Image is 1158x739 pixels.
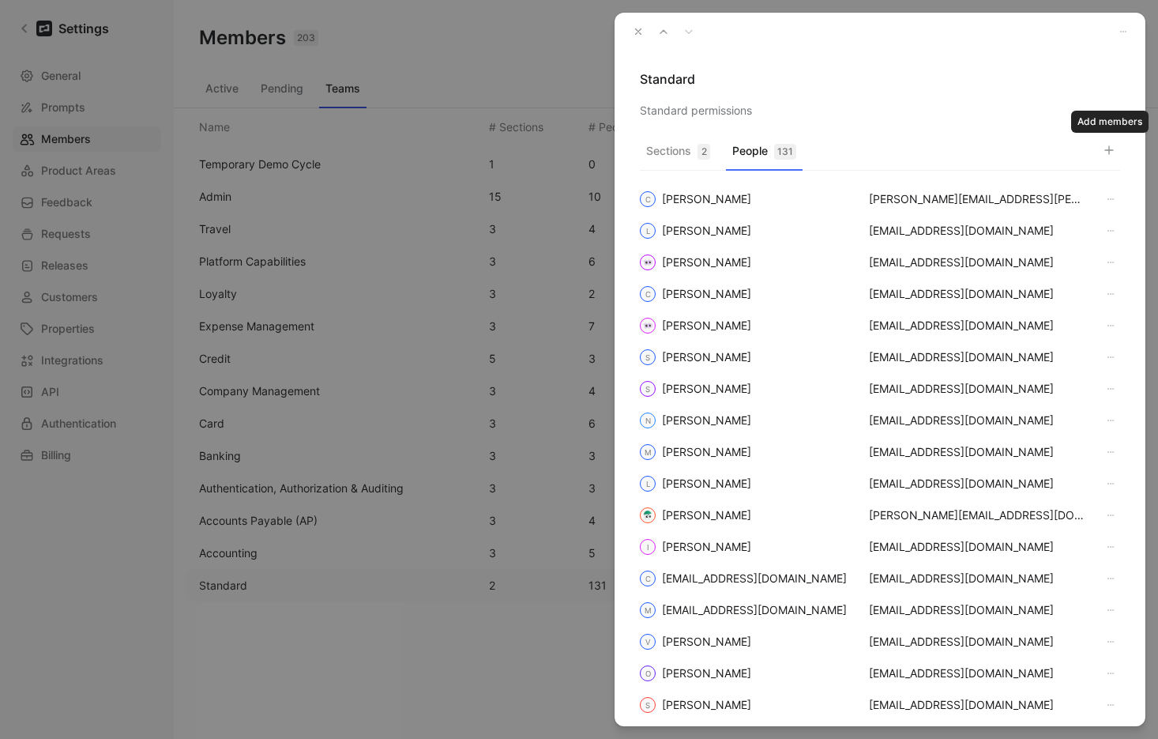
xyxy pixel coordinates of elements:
[645,669,651,678] text: O
[641,319,654,332] img: Brionna
[662,506,751,525] span: [PERSON_NAME]
[869,379,1085,398] span: [EMAIL_ADDRESS][DOMAIN_NAME]
[662,348,751,367] span: [PERSON_NAME]
[869,696,1085,714] span: [EMAIL_ADDRESS][DOMAIN_NAME]
[641,224,654,237] svg: Lucas
[662,443,751,462] span: [PERSON_NAME]
[869,316,1085,335] span: [EMAIL_ADDRESS][DOMAIN_NAME]
[641,509,654,522] img: Kylie
[869,474,1085,493] span: [EMAIL_ADDRESS][DOMAIN_NAME]
[641,351,654,364] svg: Sid
[1071,111,1149,133] div: Add members
[662,537,751,556] span: [PERSON_NAME]
[641,383,654,395] svg: Saif
[645,195,651,204] text: C
[641,572,654,585] svg: ckalaiah@brex.com
[646,227,650,236] text: L
[641,541,654,553] svg: Iesha
[869,537,1085,556] span: [EMAIL_ADDRESS][DOMAIN_NAME]
[641,414,654,427] svg: Nadine
[662,411,751,430] span: [PERSON_NAME]
[869,506,1085,525] span: [PERSON_NAME][EMAIL_ADDRESS][DOMAIN_NAME]
[869,285,1085,304] span: [EMAIL_ADDRESS][DOMAIN_NAME]
[662,190,751,209] span: [PERSON_NAME]
[640,70,1120,89] h1: Standard
[662,696,751,714] span: [PERSON_NAME]
[869,221,1085,240] span: [EMAIL_ADDRESS][DOMAIN_NAME]
[641,288,654,300] svg: Christine
[662,285,751,304] span: [PERSON_NAME]
[697,144,710,160] div: 2
[662,379,751,398] span: [PERSON_NAME]
[641,667,654,680] svg: Oriana
[662,632,751,651] span: [PERSON_NAME]
[774,144,796,160] div: 131
[869,664,1085,683] span: [EMAIL_ADDRESS][DOMAIN_NAME]
[662,569,847,588] span: [EMAIL_ADDRESS][DOMAIN_NAME]
[641,256,654,269] img: Thalles
[869,601,1085,620] span: [EMAIL_ADDRESS][DOMAIN_NAME]
[641,604,654,616] svg: mdungca@brex.com
[641,193,654,205] svg: Cameron
[645,575,651,583] text: C
[869,443,1085,462] span: [EMAIL_ADDRESS][DOMAIN_NAME]
[662,601,847,620] span: [EMAIL_ADDRESS][DOMAIN_NAME]
[869,190,1085,209] span: [PERSON_NAME][EMAIL_ADDRESS][PERSON_NAME][PERSON_NAME][DOMAIN_NAME]
[645,701,650,710] text: S
[647,543,649,552] text: I
[869,253,1085,272] span: [EMAIL_ADDRESS][DOMAIN_NAME]
[869,411,1085,430] span: [EMAIL_ADDRESS][DOMAIN_NAME]
[662,664,751,683] span: [PERSON_NAME]
[645,353,650,362] text: S
[645,448,652,457] text: M
[640,101,1120,120] p: Standard permissions
[662,316,751,335] span: [PERSON_NAME]
[645,385,650,394] text: S
[662,253,751,272] span: [PERSON_NAME]
[869,569,1085,588] span: [EMAIL_ADDRESS][DOMAIN_NAME]
[641,699,654,711] svg: Salil
[645,417,651,425] text: N
[645,290,651,299] text: C
[869,348,1085,367] span: [EMAIL_ADDRESS][DOMAIN_NAME]
[662,474,751,493] span: [PERSON_NAME]
[641,477,654,490] svg: Lou
[726,140,803,171] button: People
[641,446,654,458] svg: Micaela
[645,638,651,647] text: V
[641,635,654,648] svg: Vinicius
[662,221,751,240] span: [PERSON_NAME]
[640,140,716,171] button: Sections
[645,606,652,615] text: M
[869,632,1085,651] span: [EMAIL_ADDRESS][DOMAIN_NAME]
[646,480,650,488] text: L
